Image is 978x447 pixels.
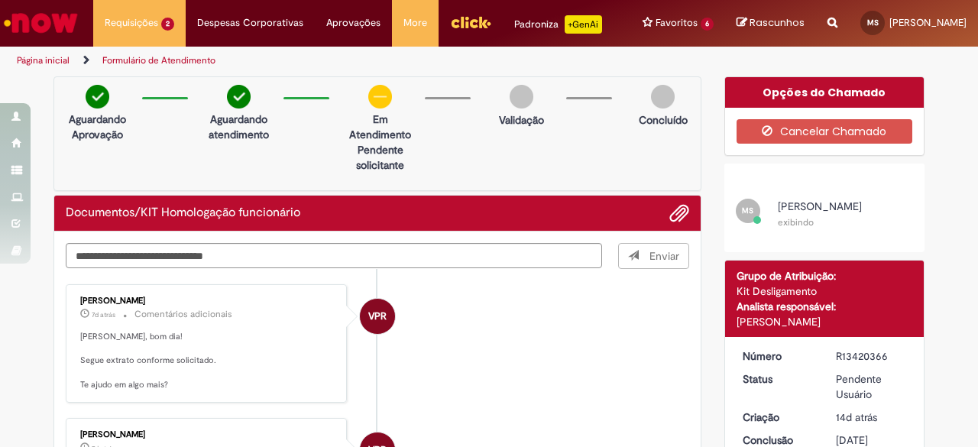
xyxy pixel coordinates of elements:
[651,85,675,109] img: img-circle-grey.png
[92,310,115,319] span: 7d atrás
[737,299,913,314] div: Analista responsável:
[737,283,913,299] div: Kit Desligamento
[60,112,134,142] p: Aguardando Aprovação
[161,18,174,31] span: 2
[731,410,825,425] dt: Criação
[639,112,688,128] p: Concluído
[134,308,232,321] small: Comentários adicionais
[669,203,689,223] button: Adicionar anexos
[227,85,251,109] img: check-circle-green.png
[731,348,825,364] dt: Número
[80,331,335,391] p: [PERSON_NAME], bom dia! Segue extrato conforme solicitado. Te ajudo em algo mais?
[2,8,80,38] img: ServiceNow
[725,77,925,108] div: Opções do Chamado
[66,243,602,268] textarea: Digite sua mensagem aqui...
[737,314,913,329] div: [PERSON_NAME]
[86,85,109,109] img: check-circle-green.png
[197,15,303,31] span: Despesas Corporativas
[80,430,335,439] div: [PERSON_NAME]
[514,15,602,34] div: Padroniza
[656,15,698,31] span: Favoritos
[343,112,417,142] p: Em Atendimento
[202,112,276,142] p: Aguardando atendimento
[750,15,805,30] span: Rascunhos
[701,18,714,31] span: 6
[499,112,544,128] p: Validação
[737,16,805,31] a: Rascunhos
[778,199,862,213] span: [PERSON_NAME]
[836,410,877,424] time: 15/08/2025 11:31:48
[737,119,913,144] button: Cancelar Chamado
[17,54,70,66] a: Página inicial
[368,298,387,335] span: VPR
[565,15,602,34] p: +GenAi
[836,410,907,425] div: 15/08/2025 11:31:48
[836,348,907,364] div: R13420366
[836,371,907,402] div: Pendente Usuário
[867,18,879,28] span: MS
[737,268,913,283] div: Grupo de Atribuição:
[368,85,392,109] img: circle-minus.png
[742,206,753,215] span: MS
[343,142,417,173] p: Pendente solicitante
[102,54,215,66] a: Formulário de Atendimento
[92,310,115,319] time: 22/08/2025 12:28:01
[889,16,967,29] span: [PERSON_NAME]
[836,410,877,424] span: 14d atrás
[105,15,158,31] span: Requisições
[11,47,640,75] ul: Trilhas de página
[326,15,381,31] span: Aprovações
[510,85,533,109] img: img-circle-grey.png
[360,299,395,334] div: Vanessa Paiva Ribeiro
[80,296,335,306] div: [PERSON_NAME]
[66,206,300,220] h2: Documentos/KIT Homologação funcionário Histórico de tíquete
[731,371,825,387] dt: Status
[403,15,427,31] span: More
[450,11,491,34] img: click_logo_yellow_360x200.png
[778,216,814,228] small: exibindo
